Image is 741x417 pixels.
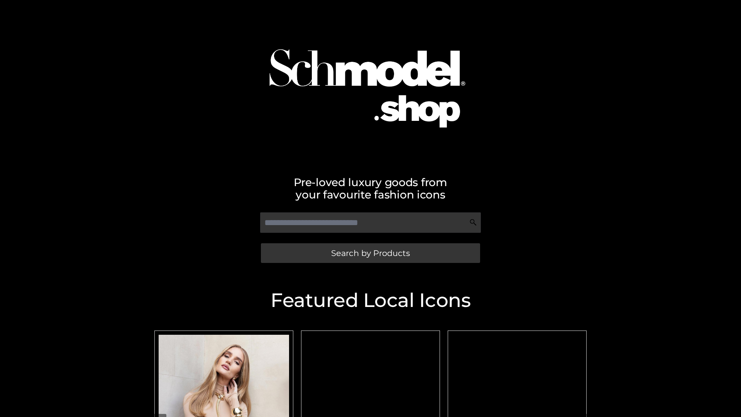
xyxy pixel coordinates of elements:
span: Search by Products [331,249,410,257]
img: Search Icon [469,219,477,226]
h2: Featured Local Icons​ [151,291,590,310]
a: Search by Products [261,243,480,263]
h2: Pre-loved luxury goods from your favourite fashion icons [151,176,590,201]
